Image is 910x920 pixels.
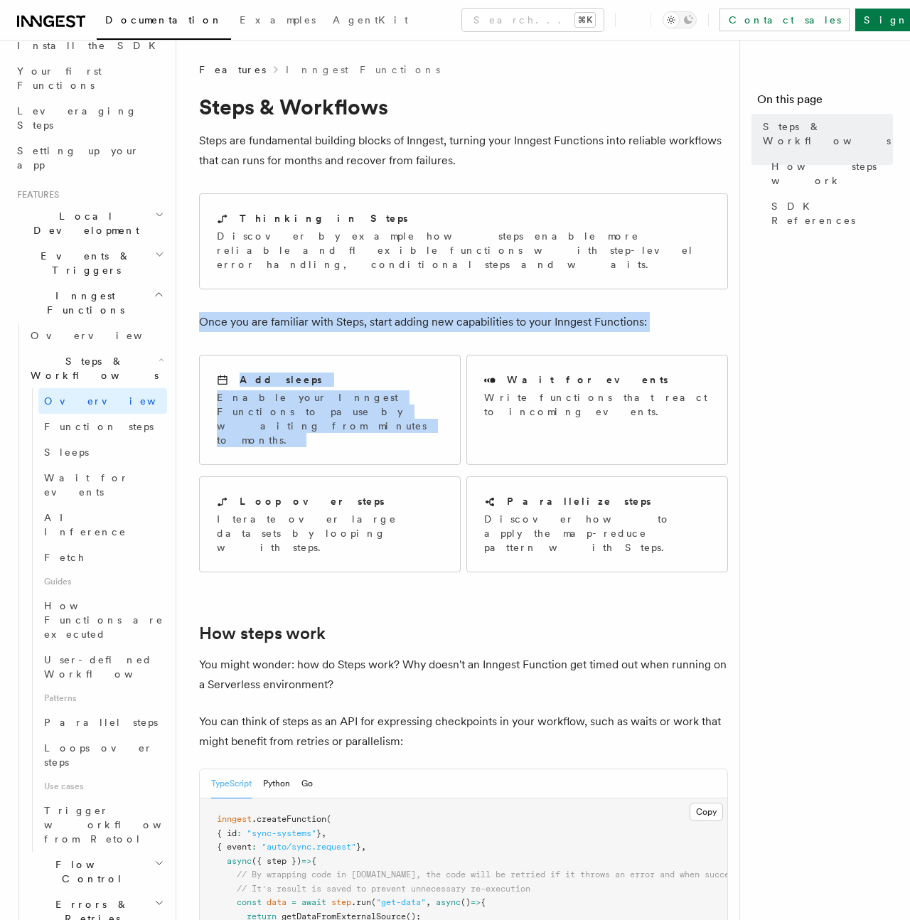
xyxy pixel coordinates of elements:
[44,552,85,563] span: Fetch
[17,65,102,91] span: Your first Functions
[199,712,728,751] p: You can think of steps as an API for expressing checkpoints in your workflow, such as waits or wo...
[17,145,139,171] span: Setting up your app
[38,710,167,735] a: Parallel steps
[38,687,167,710] span: Patterns
[324,4,417,38] a: AgentKit
[690,803,723,821] button: Copy
[211,769,252,798] button: TypeScript
[11,289,154,317] span: Inngest Functions
[199,63,266,77] span: Features
[38,775,167,798] span: Use cases
[227,856,252,866] span: async
[237,870,764,879] span: // By wrapping code in [DOMAIN_NAME], the code will be retried if it throws an error and when suc...
[199,355,461,465] a: Add sleepsEnable your Inngest Functions to pause by waiting from minutes to months.
[217,229,710,272] p: Discover by example how steps enable more reliable and flexible functions with step-level error h...
[44,717,158,728] span: Parallel steps
[44,421,154,432] span: Function steps
[231,4,324,38] a: Examples
[466,476,728,572] a: Parallelize stepsDiscover how to apply the map-reduce pattern with Steps.
[11,189,59,200] span: Features
[199,312,728,332] p: Once you are familiar with Steps, start adding new capabilities to your Inngest Functions:
[333,14,408,26] span: AgentKit
[240,211,408,225] h2: Thinking in Steps
[462,9,604,31] button: Search...⌘K
[44,805,200,845] span: Trigger workflows from Retool
[44,512,127,537] span: AI Inference
[38,505,167,545] a: AI Inference
[44,472,129,498] span: Wait for events
[44,395,191,407] span: Overview
[11,138,167,178] a: Setting up your app
[771,199,893,228] span: SDK References
[38,735,167,775] a: Loops over steps
[217,828,237,838] span: { id
[25,852,167,892] button: Flow Control
[301,769,313,798] button: Go
[25,323,167,348] a: Overview
[199,624,326,643] a: How steps work
[217,390,443,447] p: Enable your Inngest Functions to pause by waiting from minutes to months.
[301,897,326,907] span: await
[426,897,431,907] span: ,
[11,243,167,283] button: Events & Triggers
[38,414,167,439] a: Function steps
[105,14,223,26] span: Documentation
[237,897,262,907] span: const
[262,842,356,852] span: "auto/sync.request"
[575,13,595,27] kbd: ⌘K
[17,40,164,51] span: Install the SDK
[461,897,471,907] span: ()
[38,465,167,505] a: Wait for events
[766,193,893,233] a: SDK References
[311,856,316,866] span: {
[481,897,486,907] span: {
[301,856,311,866] span: =>
[240,14,316,26] span: Examples
[252,814,326,824] span: .createFunction
[263,769,290,798] button: Python
[38,545,167,570] a: Fetch
[44,742,153,768] span: Loops over steps
[757,114,893,154] a: Steps & Workflows
[217,814,252,824] span: inngest
[771,159,893,188] span: How steps work
[38,593,167,647] a: How Functions are executed
[38,647,167,687] a: User-defined Workflows
[199,193,728,289] a: Thinking in StepsDiscover by example how steps enable more reliable and flexible functions with s...
[25,348,167,388] button: Steps & Workflows
[11,98,167,138] a: Leveraging Steps
[466,355,728,465] a: Wait for eventsWrite functions that react to incoming events.
[321,828,326,838] span: ,
[240,373,322,387] h2: Add sleeps
[252,842,257,852] span: :
[331,897,351,907] span: step
[38,388,167,414] a: Overview
[237,884,530,894] span: // It's result is saved to prevent unnecessary re-execution
[11,283,167,323] button: Inngest Functions
[507,494,651,508] h2: Parallelize steps
[240,494,385,508] h2: Loop over steps
[507,373,668,387] h2: Wait for events
[199,131,728,171] p: Steps are fundamental building blocks of Inngest, turning your Inngest Functions into reliable wo...
[484,512,710,555] p: Discover how to apply the map-reduce pattern with Steps.
[38,570,167,593] span: Guides
[11,203,167,243] button: Local Development
[38,439,167,465] a: Sleeps
[38,798,167,852] a: Trigger workflows from Retool
[316,828,321,838] span: }
[436,897,461,907] span: async
[11,33,167,58] a: Install the SDK
[11,249,155,277] span: Events & Triggers
[291,897,296,907] span: =
[44,446,89,458] span: Sleeps
[25,354,159,383] span: Steps & Workflows
[371,897,376,907] span: (
[97,4,231,40] a: Documentation
[267,897,287,907] span: data
[766,154,893,193] a: How steps work
[361,842,366,852] span: ,
[757,91,893,114] h4: On this page
[252,856,301,866] span: ({ step })
[31,330,177,341] span: Overview
[286,63,440,77] a: Inngest Functions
